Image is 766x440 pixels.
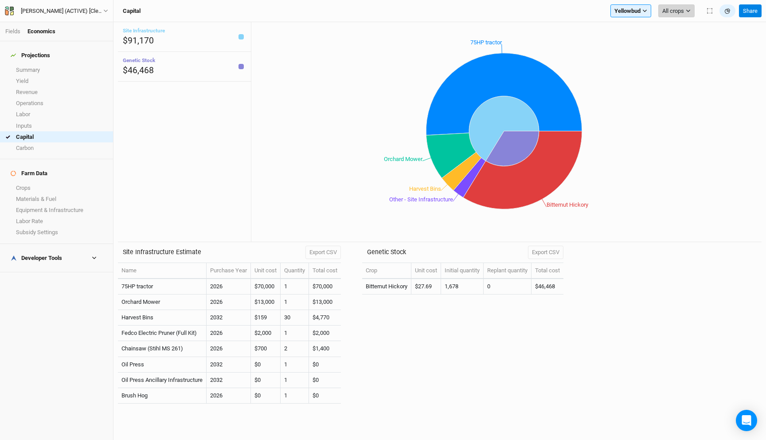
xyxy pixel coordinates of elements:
td: 30 [281,310,309,326]
td: Bitternut Hickory [362,279,411,295]
h3: Capital [123,8,141,15]
tspan: 75HP tractor [470,39,502,46]
td: Fedco Electric Pruner (Full Kit) [118,326,207,341]
td: 1 [281,295,309,310]
td: 1 [281,357,309,373]
tspan: Harvest Bins [409,185,441,192]
td: $70,000 [309,279,341,295]
th: Unit cost [411,263,441,279]
div: Open Intercom Messenger [736,410,757,431]
td: 2032 [207,357,251,373]
div: [PERSON_NAME] (ACTIVE) [Cleaned up OpEx] [21,7,103,16]
td: $0 [309,357,341,373]
button: Yellowbud [610,4,651,18]
a: Fields [5,28,20,35]
td: 2032 [207,310,251,326]
td: $2,000 [251,326,281,341]
th: Replant quantity [484,263,532,279]
td: 2 [281,341,309,357]
td: 2032 [207,373,251,388]
span: Genetic Stock [123,57,155,63]
div: Farm Data [11,170,47,177]
button: [PERSON_NAME] (ACTIVE) [Cleaned up OpEx] [4,6,109,16]
td: $1,400 [309,341,341,357]
th: Initial quantity [441,263,484,279]
h3: Genetic Stock [367,248,406,256]
th: Quantity [281,263,309,279]
td: $159 [251,310,281,326]
tspan: Orchard Mower [384,156,423,162]
h4: Developer Tools [5,249,108,267]
td: 2026 [207,295,251,310]
td: 75HP tractor [118,279,207,295]
span: $46,468 [123,65,154,75]
td: $0 [251,388,281,404]
td: $46,468 [532,279,563,295]
tspan: Other - Site Infrastructure [389,196,453,203]
td: $13,000 [309,295,341,310]
td: Brush Hog [118,388,207,404]
td: 2026 [207,326,251,341]
td: 1,678 [441,279,484,295]
button: All crops [658,4,695,18]
td: $0 [309,388,341,404]
span: All crops [662,7,684,16]
td: Oil Press [118,357,207,373]
th: Name [118,263,207,279]
td: $27.69 [411,279,441,295]
td: $0 [251,373,281,388]
div: Developer Tools [11,255,62,262]
td: $13,000 [251,295,281,310]
span: $91,170 [123,35,154,46]
th: Unit cost [251,263,281,279]
div: Projections [11,52,50,59]
td: $0 [309,373,341,388]
td: 1 [281,373,309,388]
div: Economics [27,27,55,35]
tspan: Bitternut Hickory [547,201,588,208]
td: 2026 [207,388,251,404]
button: Share [739,4,762,18]
td: Oil Press Ancillary Infrastructure [118,373,207,388]
th: Crop [362,263,411,279]
td: Harvest Bins [118,310,207,326]
th: Total cost [309,263,341,279]
button: Export CSV [305,246,341,259]
td: $2,000 [309,326,341,341]
td: 1 [281,388,309,404]
span: Site Infrastructure [123,27,165,34]
td: Orchard Mower [118,295,207,310]
td: 1 [281,326,309,341]
td: 0 [484,279,532,295]
td: 1 [281,279,309,295]
td: $70,000 [251,279,281,295]
td: 2026 [207,279,251,295]
td: $4,770 [309,310,341,326]
h3: Site Infrastructure Estimate [123,248,201,256]
th: Total cost [532,263,563,279]
th: Purchase Year [207,263,251,279]
td: Chainsaw (Stihl MS 261) [118,341,207,357]
td: 2026 [207,341,251,357]
td: $700 [251,341,281,357]
span: Yellowbud [614,7,641,16]
div: Warehime (ACTIVE) [Cleaned up OpEx] [21,7,103,16]
button: Export CSV [528,246,563,259]
td: $0 [251,357,281,373]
